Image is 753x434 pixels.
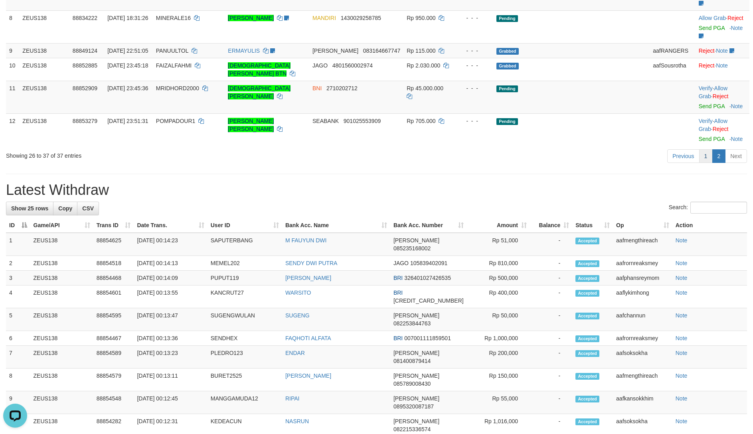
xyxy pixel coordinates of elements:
[393,426,431,432] span: Copy 082215336574 to clipboard
[6,256,30,271] td: 2
[228,85,291,99] a: [DEMOGRAPHIC_DATA][PERSON_NAME]
[467,391,530,414] td: Rp 55,000
[613,369,672,391] td: aafmengthireach
[393,289,403,296] span: BRI
[134,271,207,285] td: [DATE] 00:14:09
[107,118,148,124] span: [DATE] 23:51:31
[575,350,599,357] span: Accepted
[613,233,672,256] td: aafmengthireach
[696,10,749,43] td: ·
[696,58,749,81] td: ·
[727,15,743,21] a: Reject
[93,218,134,233] th: Trans ID: activate to sort column ascending
[30,346,93,369] td: ZEUS138
[6,233,30,256] td: 1
[458,61,490,69] div: - - -
[393,237,439,244] span: [PERSON_NAME]
[530,233,572,256] td: -
[312,15,336,21] span: MANDIRI
[393,312,439,319] span: [PERSON_NAME]
[699,62,715,69] a: Reject
[699,118,727,132] a: Allow Grab
[312,48,358,54] span: [PERSON_NAME]
[6,285,30,308] td: 4
[93,308,134,331] td: 88854595
[712,149,725,163] a: 2
[6,271,30,285] td: 3
[390,218,467,233] th: Bank Acc. Number: activate to sort column ascending
[572,218,613,233] th: Status: activate to sort column ascending
[699,85,727,99] span: ·
[6,149,308,160] div: Showing 26 to 37 of 37 entries
[6,346,30,369] td: 7
[30,369,93,391] td: ZEUS138
[30,285,93,308] td: ZEUS138
[467,369,530,391] td: Rp 150,000
[208,285,282,308] td: KANCRUT27
[285,395,300,402] a: RIPAI
[6,43,19,58] td: 9
[285,350,305,356] a: ENDAR
[467,218,530,233] th: Amount: activate to sort column ascending
[228,15,274,21] a: [PERSON_NAME]
[530,285,572,308] td: -
[467,233,530,256] td: Rp 51,000
[156,118,196,124] span: POMPADOUR1
[134,285,207,308] td: [DATE] 00:13:55
[676,289,688,296] a: Note
[530,369,572,391] td: -
[672,218,747,233] th: Action
[93,369,134,391] td: 88854579
[731,136,743,142] a: Note
[285,237,326,244] a: M FAUYUN DWI
[73,62,97,69] span: 88852885
[575,275,599,282] span: Accepted
[393,335,403,341] span: BRI
[731,103,743,109] a: Note
[208,256,282,271] td: MEMEL202
[699,15,726,21] a: Allow Grab
[73,15,97,21] span: 88834222
[107,85,148,91] span: [DATE] 23:45:36
[696,113,749,146] td: · ·
[82,205,94,212] span: CSV
[285,335,331,341] a: FAQHOTI ALFATA
[6,218,30,233] th: ID: activate to sort column descending
[73,48,97,54] span: 88849124
[393,418,439,424] span: [PERSON_NAME]
[19,113,69,146] td: ZEUS138
[467,308,530,331] td: Rp 50,000
[407,15,435,21] span: Rp 950.000
[30,271,93,285] td: ZEUS138
[467,256,530,271] td: Rp 810,000
[312,85,322,91] span: BNI
[107,48,148,54] span: [DATE] 22:51:05
[393,373,439,379] span: [PERSON_NAME]
[19,81,69,113] td: ZEUS138
[134,308,207,331] td: [DATE] 00:13:47
[575,290,599,297] span: Accepted
[341,15,381,21] span: Copy 1430029258785 to clipboard
[285,373,331,379] a: [PERSON_NAME]
[496,85,518,92] span: Pending
[208,271,282,285] td: PUPUT119
[496,15,518,22] span: Pending
[6,113,19,146] td: 12
[575,238,599,244] span: Accepted
[613,256,672,271] td: aafrornreaksmey
[282,218,390,233] th: Bank Acc. Name: activate to sort column ascending
[407,48,435,54] span: Rp 115.000
[30,233,93,256] td: ZEUS138
[393,245,431,252] span: Copy 085235168002 to clipboard
[30,308,93,331] td: ZEUS138
[208,218,282,233] th: User ID: activate to sort column ascending
[458,117,490,125] div: - - -
[575,373,599,380] span: Accepted
[496,118,518,125] span: Pending
[696,43,749,58] td: ·
[530,331,572,346] td: -
[208,331,282,346] td: SENDHEX
[134,391,207,414] td: [DATE] 00:12:45
[669,202,747,214] label: Search:
[93,346,134,369] td: 88854589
